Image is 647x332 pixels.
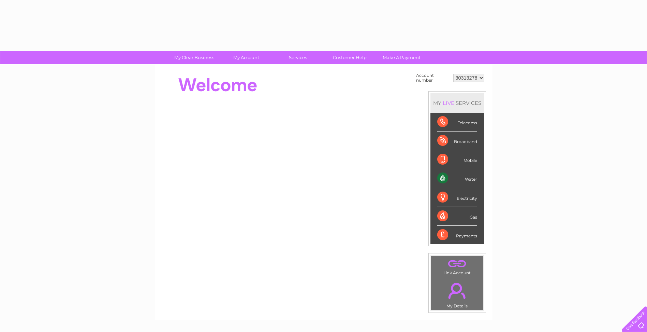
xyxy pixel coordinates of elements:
td: Link Account [431,255,484,277]
div: Electricity [437,188,477,207]
a: Customer Help [322,51,378,64]
td: Account number [414,71,452,84]
div: LIVE [441,100,456,106]
a: . [433,258,482,269]
a: My Account [218,51,274,64]
td: My Details [431,277,484,310]
div: Telecoms [437,113,477,132]
div: Mobile [437,150,477,169]
div: Water [437,169,477,188]
a: Make A Payment [373,51,430,64]
a: . [433,279,482,303]
a: Services [270,51,326,64]
div: Gas [437,207,477,226]
div: MY SERVICES [430,93,484,113]
a: My Clear Business [166,51,222,64]
div: Payments [437,226,477,244]
div: Broadband [437,132,477,150]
